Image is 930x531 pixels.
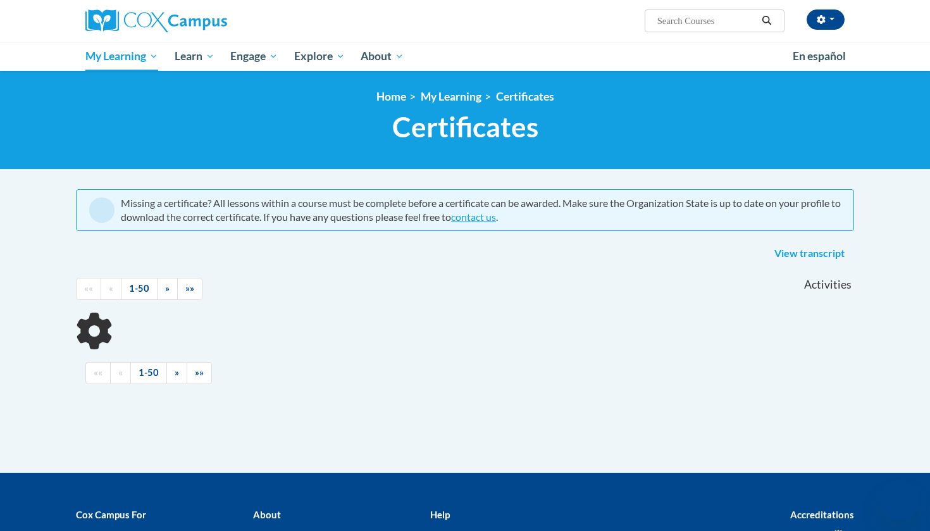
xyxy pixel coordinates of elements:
[793,49,846,63] span: En español
[166,362,187,384] a: Next
[757,13,776,28] button: Search
[177,278,202,300] a: End
[84,283,93,294] span: ««
[294,49,345,64] span: Explore
[430,509,450,520] b: Help
[392,110,538,144] span: Certificates
[222,42,286,71] a: Engage
[94,367,102,378] span: ««
[175,49,214,64] span: Learn
[361,49,404,64] span: About
[85,362,111,384] a: Begining
[230,49,278,64] span: Engage
[376,90,406,103] a: Home
[121,278,158,300] a: 1-50
[166,42,223,71] a: Learn
[353,42,412,71] a: About
[804,278,852,292] span: Activities
[656,13,757,28] input: Search Courses
[76,278,101,300] a: Begining
[790,509,854,520] b: Accreditations
[118,367,123,378] span: «
[185,283,194,294] span: »»
[157,278,178,300] a: Next
[187,362,212,384] a: End
[175,367,179,378] span: »
[451,211,496,223] a: contact us
[85,9,227,32] img: Cox Campus
[77,42,166,71] a: My Learning
[76,509,146,520] b: Cox Campus For
[421,90,481,103] a: My Learning
[85,9,326,32] a: Cox Campus
[765,244,854,264] a: View transcript
[807,9,845,30] button: Account Settings
[109,283,113,294] span: «
[195,367,204,378] span: »»
[110,362,131,384] a: Previous
[165,283,170,294] span: »
[121,196,841,224] div: Missing a certificate? All lessons within a course must be complete before a certificate can be a...
[66,42,864,71] div: Main menu
[879,480,920,521] iframe: Button to launch messaging window
[253,509,281,520] b: About
[286,42,353,71] a: Explore
[496,90,554,103] a: Certificates
[130,362,167,384] a: 1-50
[101,278,121,300] a: Previous
[85,49,158,64] span: My Learning
[784,43,854,70] a: En español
